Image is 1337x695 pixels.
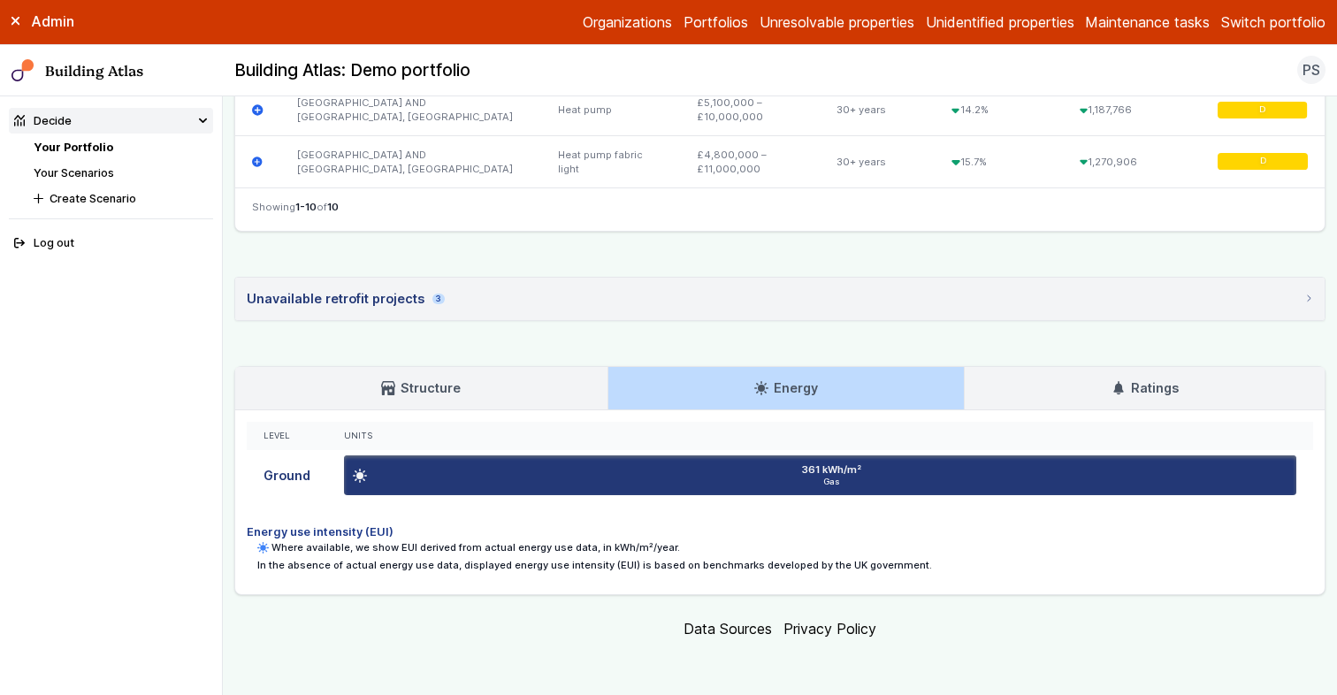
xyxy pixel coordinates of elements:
div: Ground [247,450,327,501]
span: PS [1303,59,1320,80]
a: Unresolvable properties [760,11,914,33]
div: [GEOGRAPHIC_DATA] AND [GEOGRAPHIC_DATA], [GEOGRAPHIC_DATA] [280,84,541,136]
h3: Energy [754,378,818,398]
summary: Decide [9,108,214,134]
a: Structure [235,367,607,409]
a: Maintenance tasks [1085,11,1210,33]
summary: Unavailable retrofit projects3 [235,278,1325,320]
p: In the absence of actual energy use data, displayed energy use intensity (EUI) is based on benchm... [257,558,1313,572]
span: Gas [372,477,1291,488]
span: D [1259,104,1265,116]
span: Showing of [252,200,339,214]
div: 30+ years [820,136,935,187]
div: £5,100,000 – £10,000,000 [680,84,820,136]
a: Ratings [965,367,1325,409]
a: Your Scenarios [34,166,114,179]
a: Energy [608,367,965,409]
nav: Table navigation [235,187,1325,231]
button: PS [1297,56,1326,84]
span: D [1259,157,1265,168]
a: Privacy Policy [783,620,876,638]
h3: Ratings [1112,378,1179,398]
div: [GEOGRAPHIC_DATA] AND [GEOGRAPHIC_DATA], [GEOGRAPHIC_DATA] [280,136,541,187]
div: £4,800,000 – £11,000,000 [680,136,820,187]
button: Log out [9,231,214,256]
button: Create Scenario [28,186,213,211]
a: Portfolios [684,11,748,33]
span: 3 [432,294,444,305]
span: 10 [327,201,339,213]
div: 14.2% [935,84,1063,136]
div: 30+ years [820,84,935,136]
h2: Building Atlas: Demo portfolio [234,59,470,82]
h4: Energy use intensity (EUI) [247,523,1314,540]
h3: Structure [381,378,461,398]
img: main-0bbd2752.svg [11,59,34,82]
a: Your Portfolio [34,141,113,154]
button: Switch portfolio [1221,11,1326,33]
div: Decide [14,112,72,129]
a: Data Sources [684,620,772,638]
div: Heat pump [541,84,680,136]
div: Unavailable retrofit projects [247,289,445,309]
span: 1-10 [295,201,317,213]
h6: 361 kWh/m² [802,462,861,477]
div: Units [344,431,1296,442]
div: 1,270,906 [1063,136,1201,187]
div: Level [264,431,310,442]
div: 15.7% [935,136,1063,187]
a: Organizations [583,11,672,33]
div: 1,187,766 [1063,84,1201,136]
a: Unidentified properties [926,11,1074,33]
p: Where available, we show EUI derived from actual energy use data, in kWh/m²/year. [257,540,1313,554]
div: Heat pump fabric light [541,136,680,187]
